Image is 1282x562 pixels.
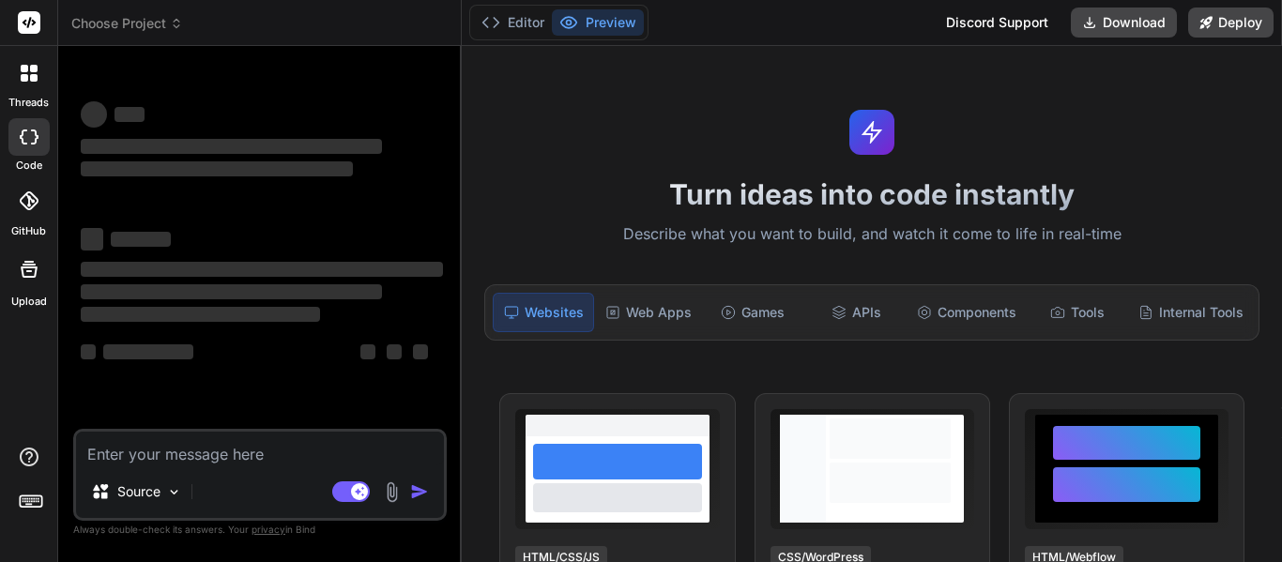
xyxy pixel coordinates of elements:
[1188,8,1274,38] button: Deploy
[81,284,382,299] span: ‌
[598,293,699,332] div: Web Apps
[16,158,42,174] label: code
[81,139,382,154] span: ‌
[103,344,193,359] span: ‌
[111,232,171,247] span: ‌
[493,293,594,332] div: Websites
[11,223,46,239] label: GitHub
[381,481,403,503] img: attachment
[935,8,1060,38] div: Discord Support
[474,9,552,36] button: Editor
[1028,293,1127,332] div: Tools
[81,262,443,277] span: ‌
[114,107,145,122] span: ‌
[473,177,1271,211] h1: Turn ideas into code instantly
[473,222,1271,247] p: Describe what you want to build, and watch it come to life in real-time
[8,95,49,111] label: threads
[166,484,182,500] img: Pick Models
[413,344,428,359] span: ‌
[81,228,103,251] span: ‌
[73,521,447,539] p: Always double-check its answers. Your in Bind
[81,344,96,359] span: ‌
[71,14,183,33] span: Choose Project
[1131,293,1251,332] div: Internal Tools
[360,344,375,359] span: ‌
[117,482,160,501] p: Source
[81,307,320,322] span: ‌
[81,101,107,128] span: ‌
[387,344,402,359] span: ‌
[806,293,906,332] div: APIs
[81,161,353,176] span: ‌
[11,294,47,310] label: Upload
[1071,8,1177,38] button: Download
[552,9,644,36] button: Preview
[410,482,429,501] img: icon
[703,293,802,332] div: Games
[909,293,1024,332] div: Components
[252,524,285,535] span: privacy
